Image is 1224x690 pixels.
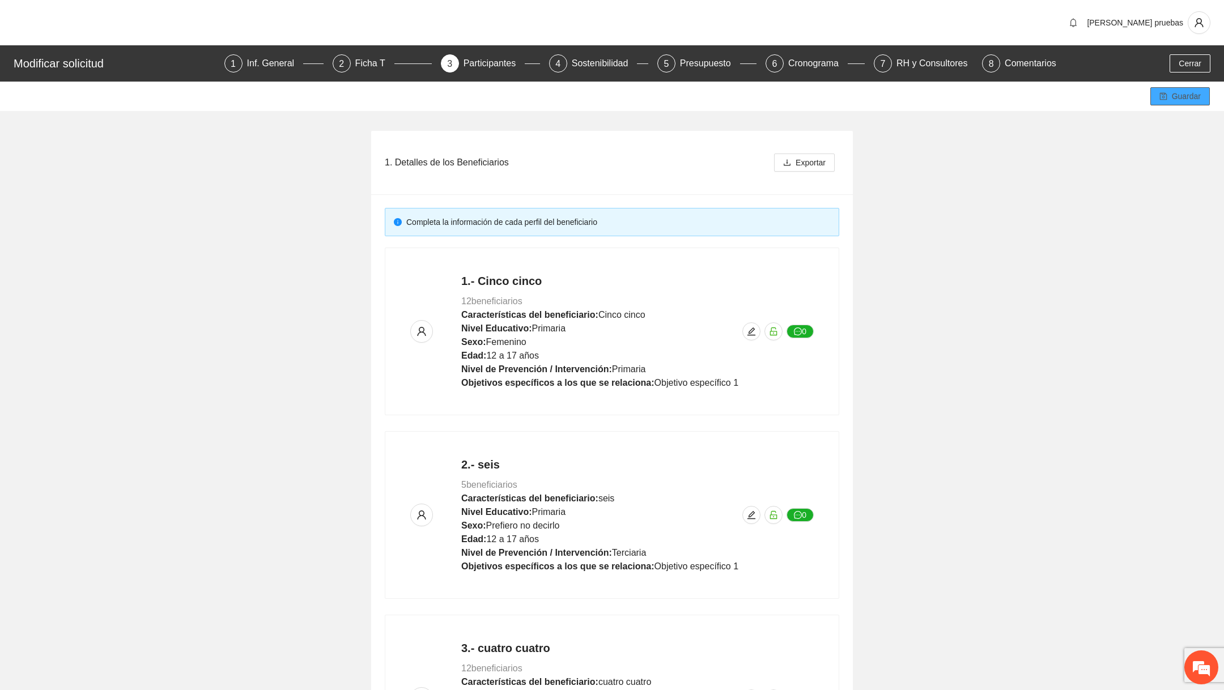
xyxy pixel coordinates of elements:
div: 4Sostenibilidad [549,54,648,73]
h4: 3.- cuatro cuatro [461,640,738,656]
strong: Características del beneficiario: [461,493,598,503]
button: downloadExportar [774,154,835,172]
button: Cerrar [1170,54,1210,73]
div: 6Cronograma [766,54,865,73]
span: Cerrar [1179,57,1201,70]
strong: Edad: [461,351,486,360]
strong: Características del beneficiario: [461,677,598,687]
div: 2Ficha T [333,54,432,73]
h4: 2.- seis [461,457,738,472]
span: 12 a 17 años [486,534,539,544]
span: Primaria [612,364,646,374]
span: Exportar [796,156,826,169]
span: 5 [664,59,669,69]
span: 6 [772,59,777,69]
span: Guardar [1172,90,1201,103]
span: 5 beneficiarios [461,480,517,489]
span: Objetivo específico 1 [654,561,739,571]
span: user [411,510,432,520]
h4: 1.- Cinco cinco [461,273,738,289]
span: 7 [881,59,886,69]
div: 8Comentarios [982,54,1056,73]
strong: Sexo: [461,337,486,347]
div: Ficha T [355,54,394,73]
span: user [1188,18,1210,28]
div: 5Presupuesto [657,54,756,73]
div: Chatee con nosotros ahora [59,58,190,73]
div: Presupuesto [680,54,740,73]
button: edit [742,322,760,340]
div: Minimizar ventana de chat en vivo [186,6,213,33]
span: user [411,326,432,337]
div: Comentarios [1005,54,1056,73]
div: 3Participantes [441,54,540,73]
span: Objetivo específico 1 [654,378,739,387]
div: 1. Detalles de los Beneficiarios [385,146,770,178]
div: Inf. General [247,54,304,73]
span: 3 [447,59,452,69]
span: seis [598,493,614,503]
button: unlock [764,506,783,524]
span: 2 [339,59,344,69]
strong: Nivel de Prevención / Intervención: [461,548,612,557]
span: [PERSON_NAME] pruebas [1087,18,1183,27]
span: unlock [765,327,782,336]
strong: Nivel de Prevención / Intervención: [461,364,612,374]
div: RH y Consultores [896,54,976,73]
span: Cinco cinco [598,310,645,320]
span: save [1159,92,1167,101]
span: 4 [555,59,560,69]
span: download [783,159,791,168]
button: message0 [787,508,814,522]
span: cuatro cuatro [598,677,651,687]
span: message [794,327,802,337]
span: 1 [231,59,236,69]
span: edit [743,327,760,336]
span: 12 a 17 años [486,351,539,360]
span: unlock [765,510,782,519]
button: user [1188,11,1210,34]
div: 1Inf. General [224,54,324,73]
strong: Objetivos específicos a los que se relaciona: [461,378,654,387]
button: bell [1064,14,1082,32]
span: Femenino [486,337,526,347]
strong: Sexo: [461,521,486,530]
div: 7RH y Consultores [874,54,973,73]
button: edit [742,506,760,524]
button: saveGuardar [1150,87,1210,105]
strong: Nivel Educativo: [461,507,532,517]
div: Completa la información de cada perfil del beneficiario [406,216,830,228]
button: message0 [787,325,814,338]
strong: Características del beneficiario: [461,310,598,320]
span: edit [743,510,760,519]
textarea: Escriba su mensaje y pulse “Intro” [6,309,216,349]
div: Cronograma [788,54,848,73]
span: message [794,511,802,520]
button: user [410,504,433,526]
button: unlock [764,322,783,340]
button: user [410,320,433,343]
span: Prefiero no decirlo [486,521,560,530]
span: Primaria [532,507,566,517]
span: 12 beneficiarios [461,296,522,306]
div: Modificar solicitud [14,54,218,73]
strong: Nivel Educativo: [461,323,532,333]
span: bell [1065,18,1082,27]
div: Participantes [464,54,525,73]
span: Terciaria [612,548,646,557]
strong: Edad: [461,534,486,544]
div: Sostenibilidad [572,54,637,73]
span: 12 beneficiarios [461,663,522,673]
span: Primaria [532,323,566,333]
span: Estamos en línea. [66,151,156,266]
strong: Objetivos específicos a los que se relaciona: [461,561,654,571]
span: 8 [989,59,994,69]
span: info-circle [394,218,402,226]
